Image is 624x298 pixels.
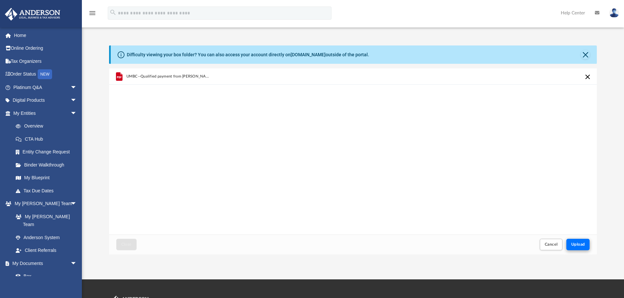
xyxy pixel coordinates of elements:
a: CTA Hub [9,132,87,146]
a: My Blueprint [9,171,84,184]
span: Close [121,242,132,246]
a: Binder Walkthrough [9,158,87,171]
a: Platinum Q&Aarrow_drop_down [5,81,87,94]
a: My [PERSON_NAME] Teamarrow_drop_down [5,197,84,210]
a: Entity Change Request [9,146,87,159]
a: Digital Productsarrow_drop_down [5,94,87,107]
span: UMBC--Qualified payment from [PERSON_NAME]'s PNC Joint Checking with money from [PERSON_NAME]'s M... [126,74,212,79]
a: Order StatusNEW [5,68,87,81]
a: Home [5,29,87,42]
span: arrow_drop_down [70,107,84,120]
a: Box [9,270,80,283]
a: My [PERSON_NAME] Team [9,210,80,231]
a: Overview [9,120,87,133]
div: Upload [109,68,597,254]
a: Client Referrals [9,244,84,257]
a: menu [88,12,96,17]
button: Close [581,50,590,59]
a: [DOMAIN_NAME] [291,52,326,57]
a: Tax Organizers [5,55,87,68]
a: Anderson System [9,231,84,244]
button: Close [116,239,137,250]
span: Upload [571,242,585,246]
div: NEW [38,69,52,79]
a: My Entitiesarrow_drop_down [5,107,87,120]
span: arrow_drop_down [70,197,84,211]
img: User Pic [609,8,619,18]
button: Cancel this upload [584,73,592,81]
img: Anderson Advisors Platinum Portal [3,8,62,21]
a: Tax Due Dates [9,184,87,197]
div: grid [109,68,597,235]
a: My Documentsarrow_drop_down [5,257,84,270]
span: arrow_drop_down [70,81,84,94]
span: arrow_drop_down [70,94,84,107]
div: Difficulty viewing your box folder? You can also access your account directly on outside of the p... [127,51,369,58]
button: Cancel [540,239,563,250]
span: arrow_drop_down [70,257,84,270]
i: search [109,9,117,16]
a: Online Ordering [5,42,87,55]
span: Cancel [545,242,558,246]
button: Upload [566,239,590,250]
i: menu [88,9,96,17]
